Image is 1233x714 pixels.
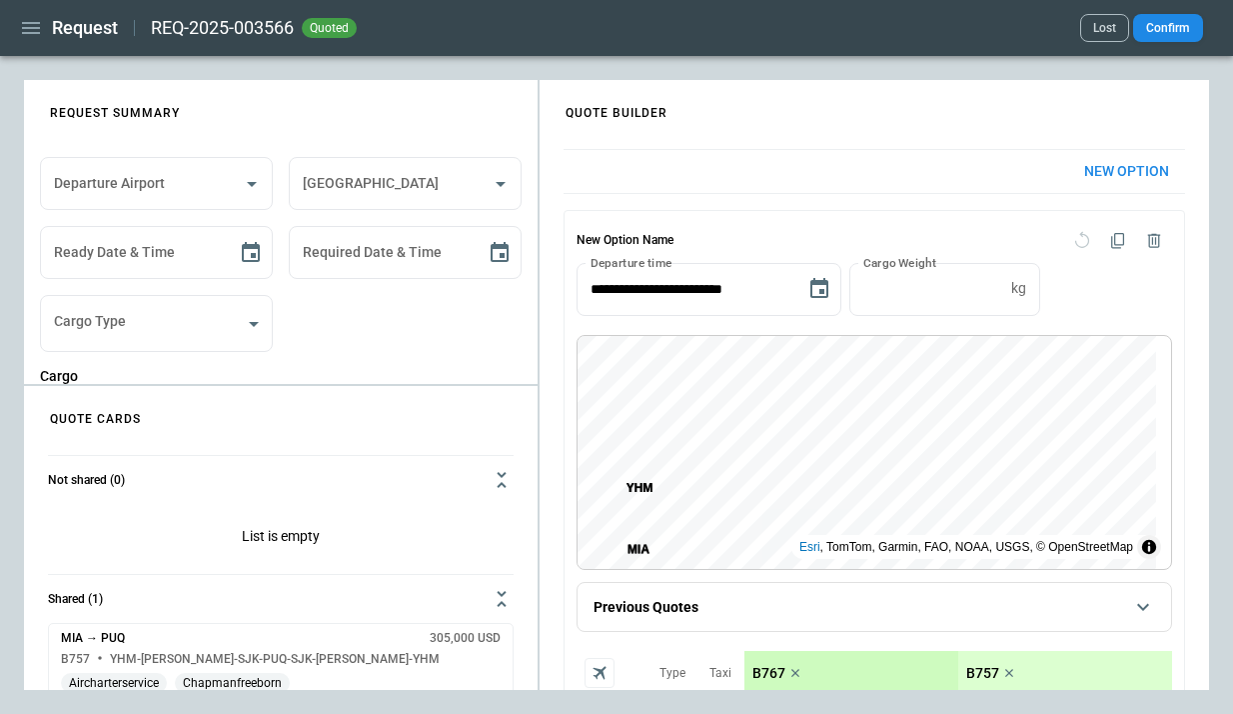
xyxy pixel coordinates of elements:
[430,632,501,645] h6: 305,000 USD
[48,504,514,574] p: List is empty
[577,223,673,259] h6: New Option Name
[1136,223,1172,259] span: Delete quote option
[594,599,698,616] p: Previous Quotes
[542,85,691,130] h4: QUOTE BUILDER
[231,233,271,273] button: Choose date
[1068,150,1185,193] button: New Option
[48,504,514,574] div: Not shared (0)
[578,583,1171,631] button: Previous Quotes
[61,676,167,691] span: Aircharterservice
[175,676,290,691] span: Chapmanfreeborn
[110,653,440,666] h6: YHM-[PERSON_NAME]-SJK-PUQ-SJK-[PERSON_NAME]-YHM
[61,653,90,666] h6: B757
[627,539,649,559] div: MIA
[585,658,615,688] span: Aircraft selection
[966,665,999,682] p: B757
[480,233,520,273] button: Choose date
[26,85,204,130] h4: REQUEST SUMMARY
[26,391,165,436] h4: QUOTE CARDS
[1100,223,1136,259] span: Duplicate quote option
[1137,535,1161,559] summary: Toggle attribution
[591,254,672,271] label: Departure time
[799,269,839,309] button: Choose date, selected date is Aug 21, 2025
[238,170,266,198] button: Open
[863,254,936,271] label: Cargo Weight
[48,593,103,606] h6: Shared (1)
[578,336,1156,570] canvas: Map
[487,170,515,198] button: Open
[659,665,685,682] p: Type
[626,478,653,498] div: YHM
[48,474,125,487] h6: Not shared (0)
[709,665,731,682] p: Taxi
[48,456,514,504] button: Not shared (0)
[48,575,514,623] button: Shared (1)
[1011,280,1026,297] p: kg
[40,368,273,385] p: Cargo
[52,16,118,40] h1: Request
[1080,14,1129,42] button: Lost
[799,537,1133,557] div: , TomTom, Garmin, FAO, NOAA, USGS, © OpenStreetMap
[151,16,294,40] h2: REQ-2025-003566
[752,665,785,682] p: B767
[1064,223,1100,259] span: Reset quote option
[61,632,125,645] h6: MIA → PUQ
[1133,14,1203,42] button: Confirm
[799,540,820,554] a: Esri
[306,21,353,35] span: quoted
